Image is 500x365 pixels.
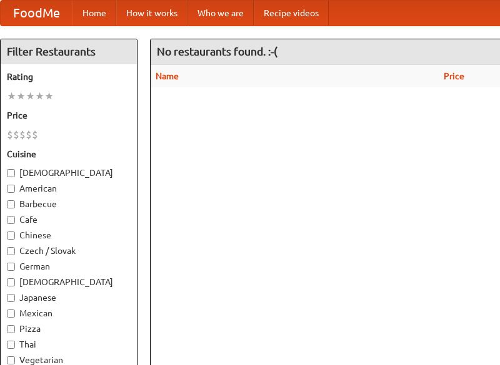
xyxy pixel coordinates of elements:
input: Mexican [7,309,15,318]
label: American [7,182,131,195]
label: Japanese [7,291,131,304]
li: $ [26,128,32,142]
a: Who we are [187,1,254,26]
h5: Rating [7,71,131,83]
input: [DEMOGRAPHIC_DATA] [7,169,15,177]
input: Chinese [7,231,15,240]
li: ★ [35,89,44,103]
li: ★ [16,89,26,103]
a: FoodMe [1,1,72,26]
a: Name [156,71,179,81]
h5: Price [7,109,131,122]
li: $ [13,128,19,142]
li: ★ [44,89,54,103]
a: Home [72,1,116,26]
h5: Cuisine [7,148,131,160]
input: Vegetarian [7,356,15,364]
li: $ [32,128,38,142]
label: Czech / Slovak [7,245,131,257]
label: Pizza [7,323,131,335]
label: German [7,260,131,273]
label: Mexican [7,307,131,319]
h4: Filter Restaurants [1,39,137,64]
input: Pizza [7,325,15,333]
input: Czech / Slovak [7,247,15,255]
input: Cafe [7,216,15,224]
label: [DEMOGRAPHIC_DATA] [7,276,131,288]
input: Barbecue [7,200,15,208]
input: Thai [7,341,15,349]
ng-pluralize: No restaurants found. :-( [157,46,277,57]
label: Chinese [7,229,131,241]
input: Japanese [7,294,15,302]
input: [DEMOGRAPHIC_DATA] [7,278,15,286]
a: Price [444,71,464,81]
li: ★ [7,89,16,103]
label: Cafe [7,213,131,226]
li: $ [7,128,13,142]
input: German [7,263,15,271]
a: How it works [116,1,187,26]
li: $ [19,128,26,142]
label: Thai [7,338,131,351]
label: [DEMOGRAPHIC_DATA] [7,167,131,179]
input: American [7,185,15,193]
label: Barbecue [7,198,131,210]
li: ★ [26,89,35,103]
a: Recipe videos [254,1,329,26]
